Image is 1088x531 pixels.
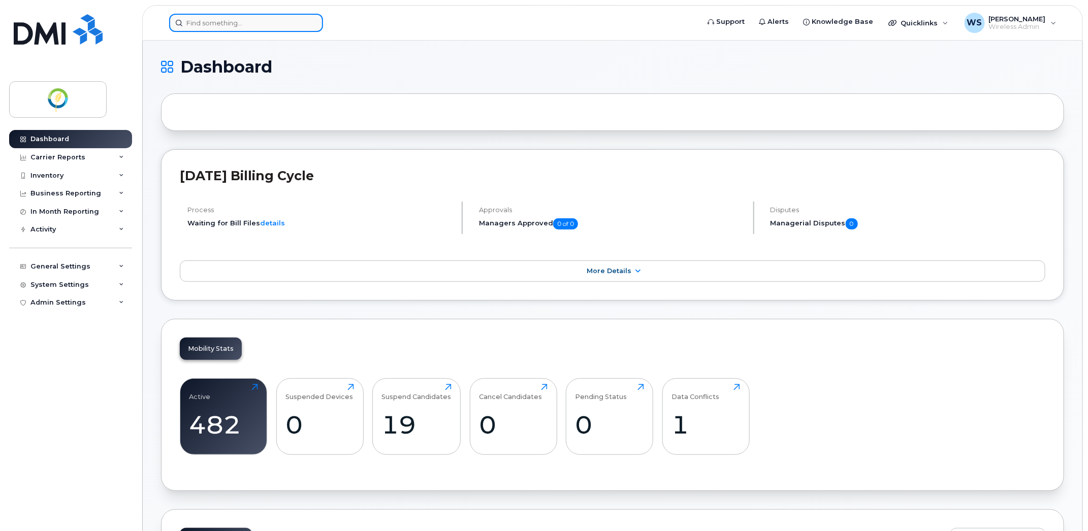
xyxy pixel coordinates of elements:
[587,267,631,275] span: More Details
[479,384,542,401] div: Cancel Candidates
[479,384,548,449] a: Cancel Candidates0
[285,410,354,440] div: 0
[671,410,740,440] div: 1
[285,384,353,401] div: Suspended Devices
[260,219,285,227] a: details
[382,384,452,449] a: Suspend Candidates19
[180,59,272,75] span: Dashboard
[479,410,548,440] div: 0
[187,218,453,228] li: Waiting for Bill Files
[382,410,452,440] div: 19
[285,384,354,449] a: Suspended Devices0
[189,410,258,440] div: 482
[479,218,745,229] h5: Managers Approved
[189,384,211,401] div: Active
[575,384,644,449] a: Pending Status0
[846,218,858,229] span: 0
[575,384,627,401] div: Pending Status
[180,168,1045,183] h2: [DATE] Billing Cycle
[189,384,258,449] a: Active482
[671,384,719,401] div: Data Conflicts
[575,410,644,440] div: 0
[671,384,740,449] a: Data Conflicts1
[187,206,453,214] h4: Process
[771,218,1045,229] h5: Managerial Disputes
[479,206,745,214] h4: Approvals
[771,206,1045,214] h4: Disputes
[553,218,578,229] span: 0 of 0
[382,384,452,401] div: Suspend Candidates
